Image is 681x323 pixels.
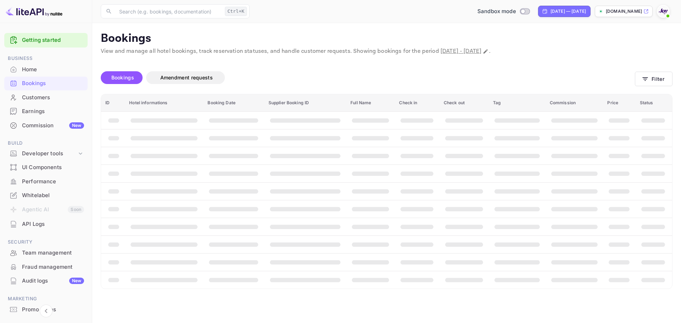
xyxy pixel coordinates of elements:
span: Marketing [4,295,88,303]
a: CommissionNew [4,119,88,132]
div: API Logs [22,220,84,228]
div: UI Components [22,163,84,172]
th: Tag [489,94,546,112]
a: Audit logsNew [4,274,88,287]
a: Bookings [4,77,88,90]
div: Fraud management [22,263,84,271]
div: New [69,122,84,129]
a: Getting started [22,36,84,44]
a: API Logs [4,217,88,230]
span: [DATE] - [DATE] [441,48,481,55]
th: Hotel informations [125,94,203,112]
img: With Joy [658,6,669,17]
button: Filter [635,72,672,86]
div: Promo codes [4,303,88,317]
table: booking table [101,94,672,289]
th: Status [636,94,672,112]
button: Collapse navigation [40,305,52,317]
div: New [69,278,84,284]
div: Getting started [4,33,88,48]
a: Earnings [4,105,88,118]
span: Business [4,55,88,62]
th: Supplier Booking ID [264,94,346,112]
th: Full Name [346,94,395,112]
div: Whitelabel [22,191,84,200]
div: Customers [4,91,88,105]
span: Bookings [111,74,134,80]
div: Customers [22,94,84,102]
a: Fraud management [4,260,88,273]
div: [DATE] — [DATE] [550,8,586,15]
button: Change date range [482,48,489,55]
div: Home [4,63,88,77]
th: ID [101,94,125,112]
span: Security [4,238,88,246]
div: Ctrl+K [225,7,247,16]
span: Sandbox mode [477,7,516,16]
div: Earnings [22,107,84,116]
input: Search (e.g. bookings, documentation) [115,4,222,18]
div: Switch to Production mode [475,7,532,16]
div: account-settings tabs [101,71,635,84]
th: Check in [395,94,439,112]
div: Home [22,66,84,74]
a: UI Components [4,161,88,174]
th: Check out [439,94,489,112]
a: Performance [4,175,88,188]
div: Developer tools [4,147,88,160]
a: Promo codes [4,303,88,316]
p: [DOMAIN_NAME] [606,8,642,15]
div: Commission [22,122,84,130]
div: Team management [22,249,84,257]
div: Audit logsNew [4,274,88,288]
a: Home [4,63,88,76]
div: Bookings [22,79,84,88]
div: Performance [4,175,88,189]
div: Audit logs [22,277,84,285]
div: Developer tools [22,150,77,158]
a: Team management [4,246,88,259]
th: Booking Date [203,94,264,112]
img: LiteAPI logo [6,6,62,17]
div: CommissionNew [4,119,88,133]
div: Performance [22,178,84,186]
th: Commission [546,94,603,112]
a: Customers [4,91,88,104]
div: API Logs [4,217,88,231]
span: Amendment requests [160,74,213,80]
span: Build [4,139,88,147]
div: Promo codes [22,306,84,314]
p: Bookings [101,32,672,46]
p: View and manage all hotel bookings, track reservation statuses, and handle customer requests. Sho... [101,47,672,56]
th: Price [603,94,635,112]
div: Fraud management [4,260,88,274]
a: Whitelabel [4,189,88,202]
div: Team management [4,246,88,260]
